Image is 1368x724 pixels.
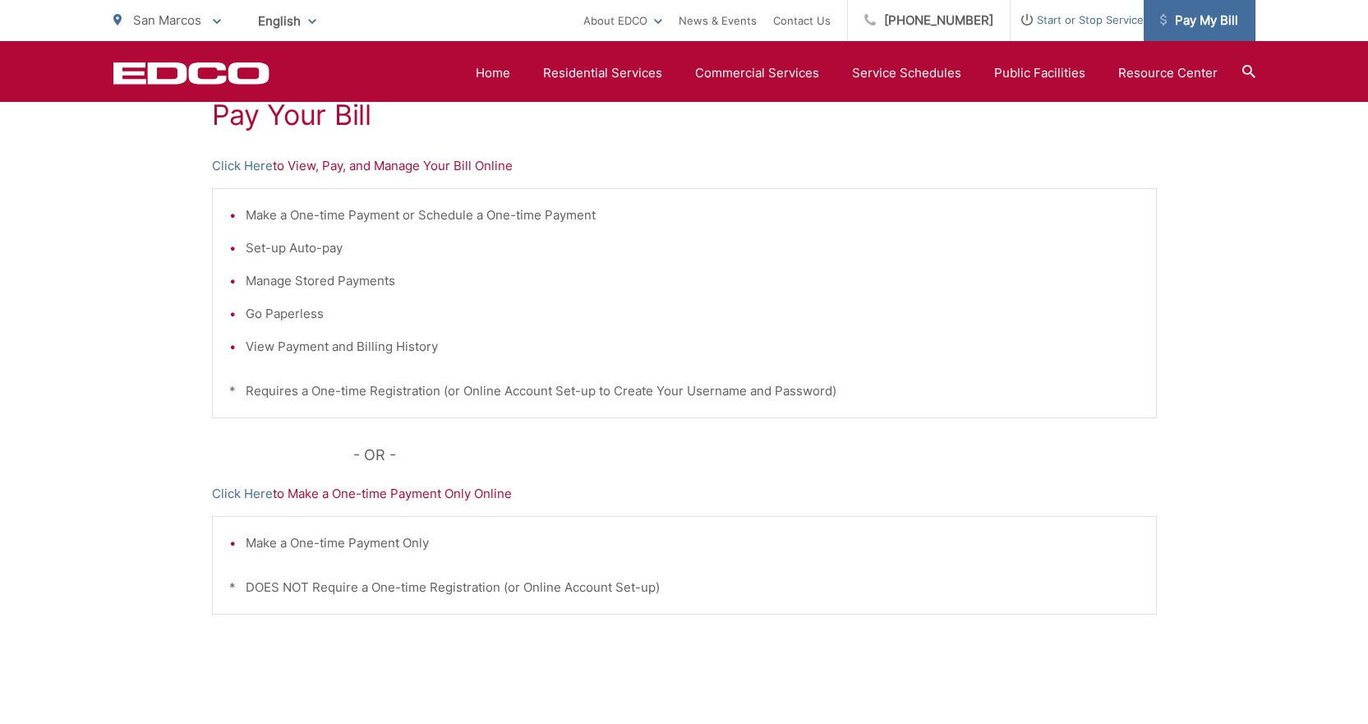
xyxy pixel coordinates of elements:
[212,156,273,176] a: Click Here
[583,11,662,30] a: About EDCO
[113,62,269,85] a: EDCD logo. Return to the homepage.
[353,443,1157,468] p: - OR -
[543,63,662,83] a: Residential Services
[476,63,510,83] a: Home
[229,578,1140,597] p: * DOES NOT Require a One-time Registration (or Online Account Set-up)
[212,156,1157,176] p: to View, Pay, and Manage Your Bill Online
[246,7,329,35] span: English
[679,11,757,30] a: News & Events
[246,533,1140,553] li: Make a One-time Payment Only
[773,11,831,30] a: Contact Us
[212,484,273,504] a: Click Here
[994,63,1085,83] a: Public Facilities
[133,12,201,28] span: San Marcos
[246,238,1140,258] li: Set-up Auto-pay
[246,337,1140,357] li: View Payment and Billing History
[246,271,1140,291] li: Manage Stored Payments
[1160,11,1238,30] span: Pay My Bill
[212,484,1157,504] p: to Make a One-time Payment Only Online
[246,205,1140,225] li: Make a One-time Payment or Schedule a One-time Payment
[852,63,961,83] a: Service Schedules
[229,381,1140,401] p: * Requires a One-time Registration (or Online Account Set-up to Create Your Username and Password)
[246,304,1140,324] li: Go Paperless
[1118,63,1218,83] a: Resource Center
[212,99,1157,131] h1: Pay Your Bill
[695,63,819,83] a: Commercial Services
